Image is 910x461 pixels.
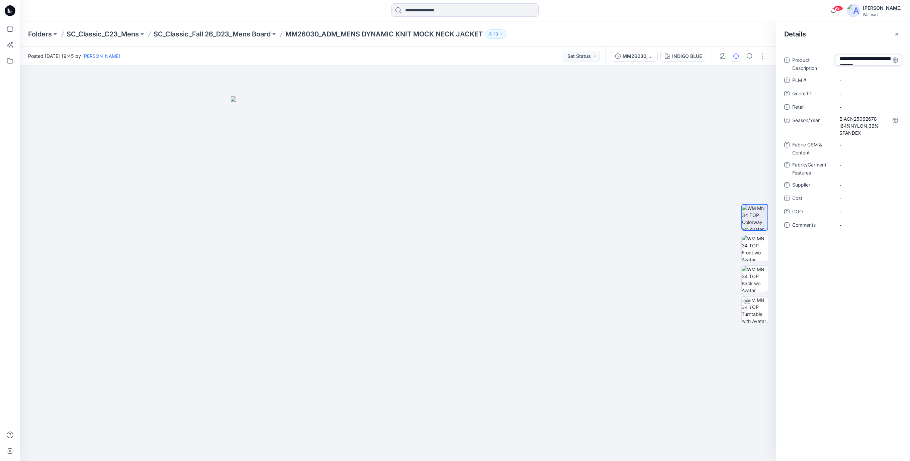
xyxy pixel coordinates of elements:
[839,104,898,111] span: -
[847,4,860,17] img: avatar
[67,29,139,39] a: SC_Classic_C23_Mens
[494,30,498,38] p: 13
[863,12,902,17] div: Walmart
[672,52,702,60] div: INDIGO BLUE
[285,29,483,39] p: MM26030_ADM_MENS DYNAMIC KNIT MOCK NECK JACKET
[792,90,832,99] span: Quote ID
[660,51,706,62] button: INDIGO BLUE
[792,76,832,86] span: PLM #
[863,4,902,12] div: [PERSON_NAME]
[839,195,898,202] span: -
[742,297,768,323] img: WM MN 34 TOP Turntable with Avatar
[833,6,843,11] span: 99+
[839,208,898,215] span: -
[623,52,653,60] div: MM26030_ADM_MENS DYNAMIC KNIT MOCK NECK JACKET
[792,221,832,230] span: Comments
[485,29,507,39] button: 13
[792,116,832,137] span: Season/Year
[792,194,832,204] span: Cost
[792,181,832,190] span: Supplier
[792,161,832,177] span: Fabric/Garment Features
[742,266,768,292] img: WM MN 34 TOP Back wo Avatar
[792,208,832,217] span: COO
[742,205,767,230] img: WM MN 34 TOP Colorway wo Avatar
[784,30,806,38] h2: Details
[839,90,898,97] span: -
[839,77,898,84] span: -
[28,52,120,60] span: Posted [DATE] 19:45 by
[792,56,832,72] span: Product Description
[742,235,768,261] img: WM MN 34 TOP Front wo Avatar
[28,29,52,39] a: Folders
[82,53,120,59] a: [PERSON_NAME]
[839,115,898,136] span: BIACN25062678 :64%NYLON,36% SPANDEX
[731,51,741,62] button: Details
[611,51,658,62] button: MM26030_ADM_MENS DYNAMIC KNIT MOCK NECK JACKET
[839,182,898,189] span: -
[839,222,898,229] span: -
[839,141,898,148] span: -
[792,103,832,112] span: Retail
[154,29,271,39] a: SC_Classic_Fall 26_D23_Mens Board
[839,161,898,168] span: -
[792,141,832,157] span: Fabric GSM & Content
